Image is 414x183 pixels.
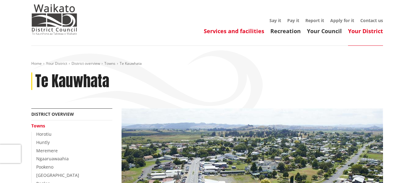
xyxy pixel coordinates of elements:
a: Towns [104,61,115,66]
a: Huntly [36,139,50,145]
a: [GEOGRAPHIC_DATA] [36,172,79,178]
h1: Te Kauwhata [35,72,109,90]
a: Towns [31,123,45,129]
a: Say it [269,18,281,23]
a: Pookeno [36,164,53,170]
iframe: Messenger Launcher [386,157,408,179]
a: Recreation [270,27,301,35]
a: Your Council [307,27,342,35]
a: District overview [72,61,100,66]
span: Te Kauwhata [120,61,142,66]
a: Horotiu [36,131,52,137]
a: Home [31,61,42,66]
a: Contact us [360,18,383,23]
a: Ngaaruawaahia [36,156,69,162]
a: District overview [31,111,74,117]
a: Report it [305,18,324,23]
a: Apply for it [330,18,354,23]
a: Your District [46,61,67,66]
a: Meremere [36,148,58,154]
a: Your District [348,27,383,35]
a: Services and facilities [204,27,264,35]
img: Waikato District Council - Te Kaunihera aa Takiwaa o Waikato [31,4,77,35]
nav: breadcrumb [31,61,383,66]
a: Pay it [287,18,299,23]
